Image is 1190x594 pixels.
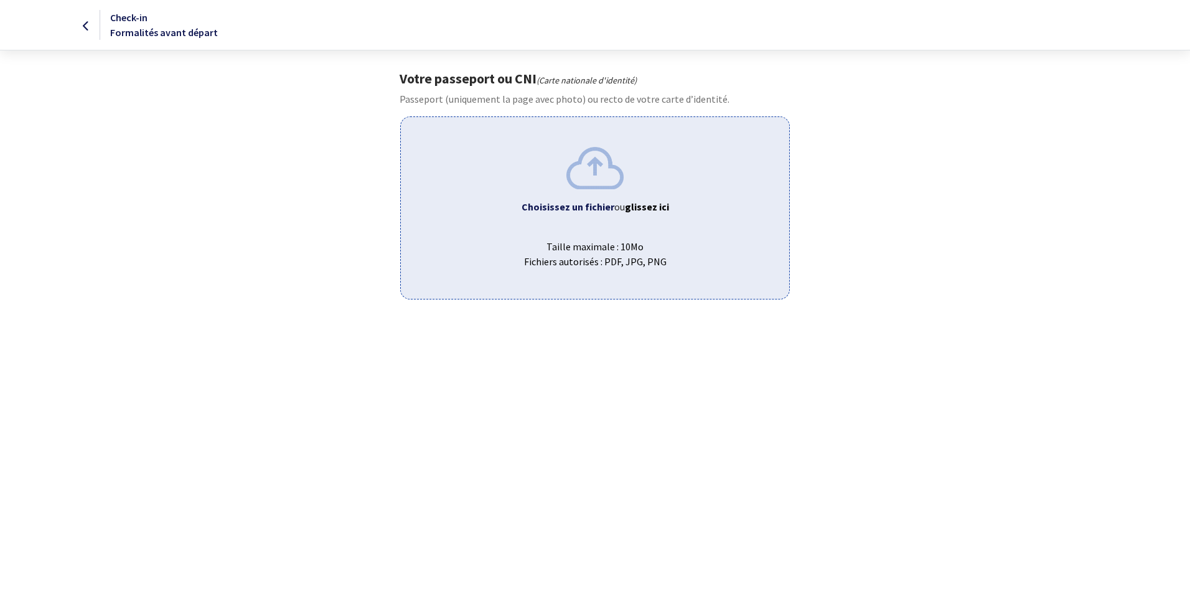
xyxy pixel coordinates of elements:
[411,229,779,269] span: Taille maximale : 10Mo Fichiers autorisés : PDF, JPG, PNG
[566,147,624,189] img: upload.png
[110,11,218,39] span: Check-in Formalités avant départ
[400,70,790,87] h1: Votre passeport ou CNI
[625,200,669,213] b: glissez ici
[536,75,637,86] i: (Carte nationale d'identité)
[400,92,790,106] p: Passeport (uniquement la page avec photo) ou recto de votre carte d’identité.
[522,200,614,213] b: Choisissez un fichier
[614,200,669,213] span: ou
